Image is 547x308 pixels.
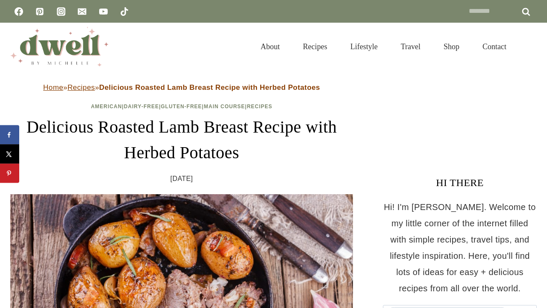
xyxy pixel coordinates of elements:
[31,3,48,20] a: Pinterest
[389,32,432,62] a: Travel
[171,172,193,185] time: [DATE]
[10,114,353,166] h1: Delicious Roasted Lamb Breast Recipe with Herbed Potatoes
[68,83,95,92] a: Recipes
[43,83,320,92] span: » »
[99,83,320,92] strong: Delicious Roasted Lamb Breast Recipe with Herbed Potatoes
[10,3,27,20] a: Facebook
[161,104,202,110] a: Gluten-Free
[74,3,91,20] a: Email
[43,83,63,92] a: Home
[471,32,518,62] a: Contact
[53,3,70,20] a: Instagram
[95,3,112,20] a: YouTube
[522,39,537,54] button: View Search Form
[432,32,471,62] a: Shop
[204,104,245,110] a: Main Course
[291,32,339,62] a: Recipes
[91,104,122,110] a: American
[91,104,273,110] span: | | | |
[249,32,291,62] a: About
[339,32,389,62] a: Lifestyle
[10,27,109,66] img: DWELL by michelle
[249,32,518,62] nav: Primary Navigation
[124,104,159,110] a: Dairy-Free
[116,3,133,20] a: TikTok
[247,104,273,110] a: Recipes
[383,175,537,190] h3: HI THERE
[383,199,537,296] p: Hi! I'm [PERSON_NAME]. Welcome to my little corner of the internet filled with simple recipes, tr...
